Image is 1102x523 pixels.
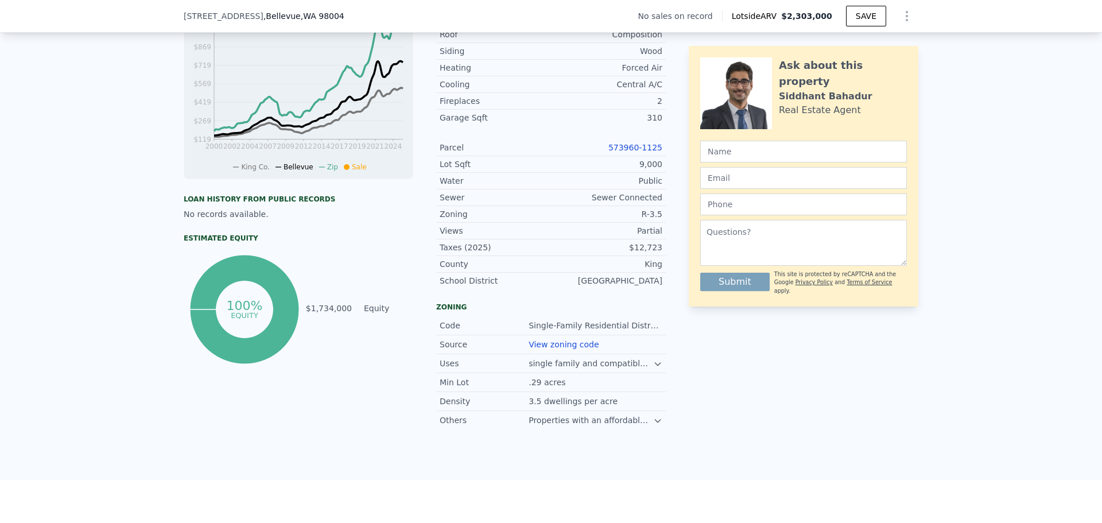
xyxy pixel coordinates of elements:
div: No sales on record [638,10,722,22]
div: Public [551,175,662,187]
div: Min Lot [440,377,529,388]
div: Zoning [436,303,666,312]
tspan: 2024 [385,142,402,150]
div: Zoning [440,208,551,220]
div: single family and compatible related activities [529,358,653,369]
button: SAVE [846,6,886,26]
div: Estimated Equity [184,234,413,243]
div: Uses [440,358,529,369]
tspan: 2002 [223,142,241,150]
tspan: 2014 [313,142,331,150]
div: 2 [551,95,662,107]
span: , Bellevue [263,10,344,22]
a: View zoning code [529,340,599,349]
div: Siddhant Bahadur [779,90,872,103]
a: Privacy Policy [796,279,833,285]
span: King Co. [241,163,270,171]
div: 310 [551,112,662,123]
div: Central A/C [551,79,662,90]
tspan: 2017 [331,142,348,150]
div: Partial [551,225,662,237]
span: Zip [327,163,338,171]
tspan: 2019 [348,142,366,150]
div: Views [440,225,551,237]
div: King [551,258,662,270]
tspan: 2012 [295,142,313,150]
a: Terms of Service [847,279,892,285]
td: $1,734,000 [305,302,352,315]
div: R-3.5 [551,208,662,220]
div: Density [440,396,529,407]
div: Sewer Connected [551,192,662,203]
span: , WA 98004 [301,11,344,21]
input: Email [700,167,907,189]
div: Taxes (2025) [440,242,551,253]
tspan: 100% [226,299,262,313]
div: Wood [551,45,662,57]
tspan: 2007 [259,142,277,150]
tspan: 2009 [277,142,294,150]
div: Ask about this property [779,57,907,90]
div: Source [440,339,529,350]
div: Single-Family Residential Districts [529,320,662,331]
div: $12,723 [551,242,662,253]
tspan: $269 [193,117,211,125]
div: 9,000 [551,158,662,170]
div: Garage Sqft [440,112,551,123]
div: Others [440,414,529,426]
span: Bellevue [284,163,313,171]
div: Lot Sqft [440,158,551,170]
div: Code [440,320,529,331]
a: 573960-1125 [608,143,662,152]
div: .29 acres [529,377,568,388]
div: Parcel [440,142,551,153]
div: Cooling [440,79,551,90]
div: Properties with an affordable housing suffix may provide attached residential dwellings. [529,414,653,426]
span: [STREET_ADDRESS] [184,10,263,22]
div: [GEOGRAPHIC_DATA] [551,275,662,286]
tspan: $719 [193,61,211,69]
div: Loan history from public records [184,195,413,204]
div: 3.5 dwellings per acre [529,396,620,407]
input: Phone [700,193,907,215]
div: This site is protected by reCAPTCHA and the Google and apply. [774,270,907,295]
div: Forced Air [551,62,662,73]
div: Fireplaces [440,95,551,107]
td: Equity [362,302,413,315]
div: Composition [551,29,662,40]
tspan: 2004 [241,142,259,150]
tspan: $569 [193,80,211,88]
div: Real Estate Agent [779,103,861,117]
div: Siding [440,45,551,57]
button: Show Options [895,5,918,28]
div: Roof [440,29,551,40]
div: School District [440,275,551,286]
div: County [440,258,551,270]
tspan: 2021 [366,142,384,150]
div: Heating [440,62,551,73]
span: $2,303,000 [781,11,832,21]
div: No records available. [184,208,413,220]
span: Lotside ARV [732,10,781,22]
span: Sale [352,163,367,171]
tspan: 2000 [205,142,223,150]
div: Sewer [440,192,551,203]
div: Water [440,175,551,187]
input: Name [700,141,907,162]
tspan: $119 [193,135,211,144]
button: Submit [700,273,770,291]
tspan: $869 [193,43,211,51]
tspan: equity [231,311,258,319]
tspan: $419 [193,98,211,106]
